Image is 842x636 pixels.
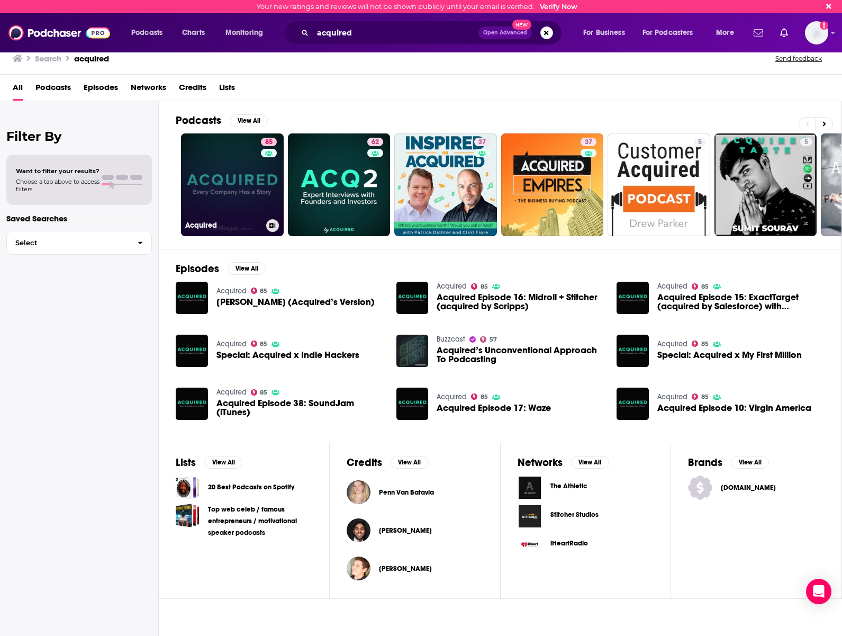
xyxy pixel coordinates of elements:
span: Acquired Episode 17: Waze [437,404,551,413]
a: Lists [219,79,235,101]
button: iHeartRadio logoiHeartRadio [518,533,654,557]
button: Show profile menu [805,21,828,44]
a: Charts [175,24,211,41]
span: Choose a tab above to access filters. [16,178,99,193]
div: Open Intercom Messenger [806,579,831,604]
h2: Networks [518,456,563,469]
a: Acquired Episode 10: Virgin America [657,404,811,413]
img: Special: Acquired x Indie Hackers [176,335,208,367]
span: 85 [701,342,709,346]
a: Verify Now [540,3,577,11]
span: Episodes [84,79,118,101]
a: Buzzcast [437,335,465,344]
img: Acquired Episode 10: Virgin America [617,388,649,420]
a: Show notifications dropdown [776,24,792,42]
img: User Profile [805,21,828,44]
button: The Athletic logoThe Athletic [518,476,654,500]
h3: acquired [74,53,109,64]
a: Acquired Episode 38: SoundJam (iTunes) [176,388,208,420]
a: EpisodesView All [176,262,266,275]
img: Podchaser - Follow, Share and Rate Podcasts [8,23,110,43]
div: Your new ratings and reviews will not be shown publicly until your email is verified. [257,3,577,11]
a: 62 [367,138,383,146]
span: 5 [804,137,808,148]
button: open menu [636,24,709,41]
button: open menu [576,24,638,41]
a: 5 [694,138,706,146]
span: 85 [481,395,488,399]
span: iHeartRadio [550,539,588,548]
span: 37 [478,137,486,148]
span: Stitcher Studios [550,510,599,519]
img: Acquired Episode 15: ExactTarget (acquired by Salesforce) with Scott Dorsey [617,282,649,314]
a: 5 [608,133,710,236]
a: 37 [501,133,604,236]
button: View All [230,114,268,127]
a: 85 [471,283,488,290]
a: 85 [251,288,268,294]
span: More [716,25,734,40]
a: 37 [474,138,490,146]
a: 85 [261,138,277,146]
button: View All [571,456,609,469]
a: 20 Best Podcasts on Spotify [208,481,294,493]
button: open menu [124,24,176,41]
a: Networks [131,79,166,101]
img: iHeartRadio logo [518,533,542,557]
h3: Search [35,53,61,64]
a: 85 [471,393,488,400]
input: Search podcasts, credits, & more... [313,24,478,41]
a: All [13,79,23,101]
span: 20 Best Podcasts on Spotify [176,476,200,499]
button: View All [391,456,429,469]
span: For Podcasters [642,25,693,40]
span: Top web celeb / famous entrepreneurs / motivational speaker podcasts [176,504,200,527]
a: Marcus Foster [347,557,370,580]
span: 37 [585,137,592,148]
a: CreditsView All [347,456,429,469]
a: Acquired [216,286,247,295]
a: 85 [692,283,709,290]
a: Top web celeb / famous entrepreneurs / motivational speaker podcasts [208,504,312,539]
a: Show notifications dropdown [749,24,767,42]
a: [DOMAIN_NAME] [688,476,825,500]
a: Special: Acquired x Indie Hackers [216,351,359,360]
a: Special: Acquired x My First Million [657,351,802,360]
a: Acquired Episode 15: ExactTarget (acquired by Salesforce) with Scott Dorsey [657,293,825,311]
span: [PERSON_NAME] [379,565,432,573]
img: Penn Van Batavia [347,480,370,504]
button: Penn Van BataviaPenn Van Batavia [347,476,483,509]
a: PodcastsView All [176,114,268,127]
span: 85 [481,284,488,289]
a: Podcasts [35,79,71,101]
a: Taylor Swift (Acquired’s Version) [216,298,375,307]
button: open menu [709,24,747,41]
button: View All [228,262,266,275]
a: Stitcher Studios logoStitcher Studios [518,504,654,528]
svg: Email not verified [820,21,828,30]
span: Monitoring [225,25,263,40]
a: 37 [581,138,596,146]
a: 85 [692,393,709,400]
button: Marcus FosterMarcus Foster [347,552,483,586]
h2: Credits [347,456,382,469]
h2: Lists [176,456,196,469]
h3: Acquired [185,221,262,230]
a: NetworksView All [518,456,609,469]
a: 5 [714,133,817,236]
h2: Episodes [176,262,219,275]
button: View All [731,456,769,469]
span: 57 [490,337,497,342]
a: Acquired [657,339,687,348]
a: Ani Mohan [379,526,432,535]
a: BrandsView All [688,456,769,469]
span: Podcasts [131,25,162,40]
span: [PERSON_NAME] (Acquired’s Version) [216,298,375,307]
